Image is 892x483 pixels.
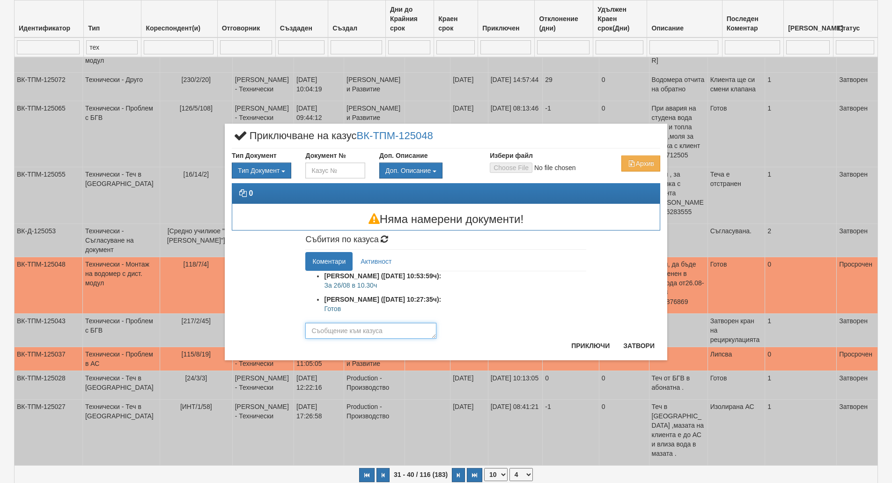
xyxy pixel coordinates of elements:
label: Тип Документ [232,151,277,160]
button: Затвори [618,338,660,353]
h3: Няма намерени документи! [232,213,660,225]
a: Коментари [305,252,353,271]
a: Активност [354,252,398,271]
span: Доп. Описание [385,167,431,174]
button: Архив [621,156,660,171]
a: ВК-ТПМ-125048 [357,130,433,141]
label: Документ № [305,151,346,160]
button: Доп. Описание [379,163,442,178]
p: Готов [324,304,586,313]
p: За 26/08 в 10.30ч [324,281,586,290]
label: Избери файл [490,151,533,160]
button: Тип Документ [232,163,291,178]
h4: Събития по казуса [305,235,586,245]
span: Приключване на казус [232,131,433,148]
button: Приключи [566,338,615,353]
input: Казус № [305,163,365,178]
div: Двоен клик, за изчистване на избраната стойност. [232,163,291,178]
strong: 0 [249,189,253,197]
strong: [PERSON_NAME] ([DATE] 10:27:35ч): [324,296,441,303]
strong: [PERSON_NAME] ([DATE] 10:53:59ч): [324,272,441,280]
label: Доп. Описание [379,151,428,160]
span: Тип Документ [238,167,280,174]
div: Двоен клик, за изчистване на избраната стойност. [379,163,476,178]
